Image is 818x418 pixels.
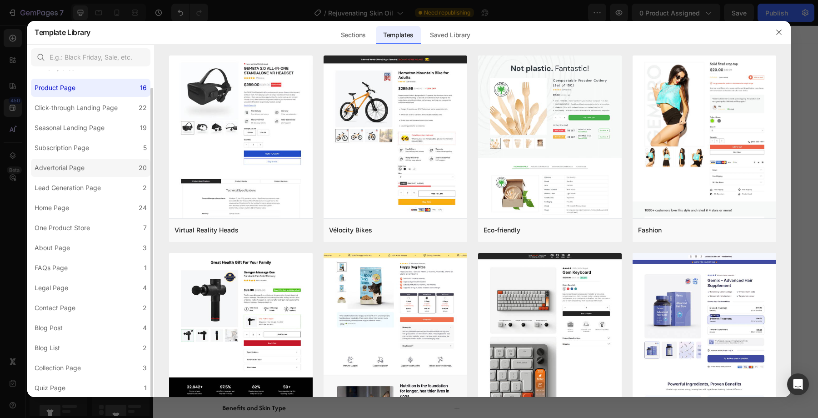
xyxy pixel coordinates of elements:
[84,163,276,172] p: Increase AOV with bundle quantity.
[638,225,662,236] div: Fashion
[143,182,147,193] div: 2
[423,26,478,44] div: Saved Library
[175,225,239,236] div: Virtual Reality Heads
[231,164,276,171] span: or
[591,30,602,40] button: Carousel Back Arrow
[143,363,147,373] div: 3
[35,262,68,273] div: FAQs Page
[143,282,147,293] div: 4
[35,202,69,213] div: Home Page
[239,164,276,171] span: read guideline
[35,182,101,193] div: Lead Generation Page
[139,202,147,213] div: 24
[591,337,602,348] button: Carousel Next Arrow
[35,363,81,373] div: Collection Page
[143,222,147,233] div: 7
[35,102,118,113] div: Click-through Landing Page
[35,302,75,313] div: Contact Page
[143,142,147,153] div: 5
[60,93,314,140] span: Experience My [DEMOGRAPHIC_DATA]’s Rejuvenating time-honored Ayurvedic skin oil, traditionally us...
[787,373,809,395] div: Open Intercom Messenger
[35,20,90,44] h2: Template Library
[140,82,147,93] div: 16
[143,302,147,313] div: 2
[35,342,60,353] div: Blog List
[143,322,147,333] div: 4
[35,162,85,173] div: Advertorial Page
[143,342,147,353] div: 2
[376,26,421,44] div: Templates
[35,142,89,153] div: Subscription Page
[144,383,147,393] div: 1
[144,262,147,273] div: 1
[35,82,75,93] div: Product Page
[69,378,133,388] p: Benefits and Skin Type
[334,26,373,44] div: Sections
[484,225,520,236] div: Eco-friendly
[35,282,68,293] div: Legal Page
[139,162,147,173] div: 20
[358,183,369,194] button: Carousel Back Arrow
[175,164,231,171] span: Setup bundle discount
[60,64,315,90] h1: Rejuvenating Body Skin Oil
[35,242,70,253] div: About Page
[35,122,105,133] div: Seasonal Landing Page
[60,332,113,360] button: Add To Cart
[68,339,105,353] div: Add To Cart
[587,183,598,194] button: Carousel Next Arrow
[140,122,147,133] div: 19
[139,102,147,113] div: 22
[31,48,150,66] input: E.g.: Black Friday, Sale, etc.
[35,383,65,393] div: Quiz Page
[329,225,372,236] div: Vélocity Bikes
[35,222,90,233] div: One Product Store
[143,242,147,253] div: 3
[35,322,63,333] div: Blog Post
